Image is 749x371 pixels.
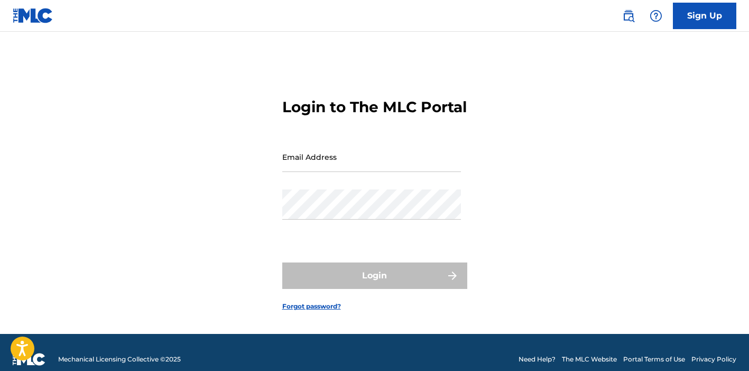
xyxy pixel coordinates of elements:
img: logo [13,353,45,366]
img: MLC Logo [13,8,53,23]
a: Need Help? [519,355,556,364]
span: Mechanical Licensing Collective © 2025 [58,355,181,364]
a: Privacy Policy [691,355,736,364]
a: Sign Up [673,3,736,29]
div: Help [645,5,667,26]
img: search [622,10,635,22]
a: The MLC Website [562,355,617,364]
a: Portal Terms of Use [623,355,685,364]
a: Forgot password? [282,302,341,311]
h3: Login to The MLC Portal [282,98,467,116]
iframe: Chat Widget [696,320,749,371]
a: Public Search [618,5,639,26]
img: help [650,10,662,22]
